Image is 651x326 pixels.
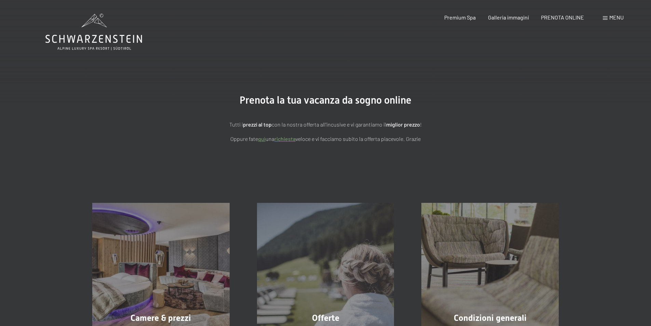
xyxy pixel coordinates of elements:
[240,94,411,106] span: Prenota la tua vacanza da sogno online
[454,313,527,323] span: Condizioni generali
[312,313,339,323] span: Offerte
[131,313,191,323] span: Camere & prezzi
[274,135,296,142] a: richiesta
[155,134,497,143] p: Oppure fate una veloce e vi facciamo subito la offerta piacevole. Grazie
[488,14,529,21] a: Galleria immagini
[541,14,584,21] a: PRENOTA ONLINE
[155,120,497,129] p: Tutti i con la nostra offerta all'incusive e vi garantiamo il !
[444,14,476,21] a: Premium Spa
[258,135,266,142] a: quì
[243,121,272,128] strong: prezzi al top
[386,121,420,128] strong: miglior prezzo
[609,14,624,21] span: Menu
